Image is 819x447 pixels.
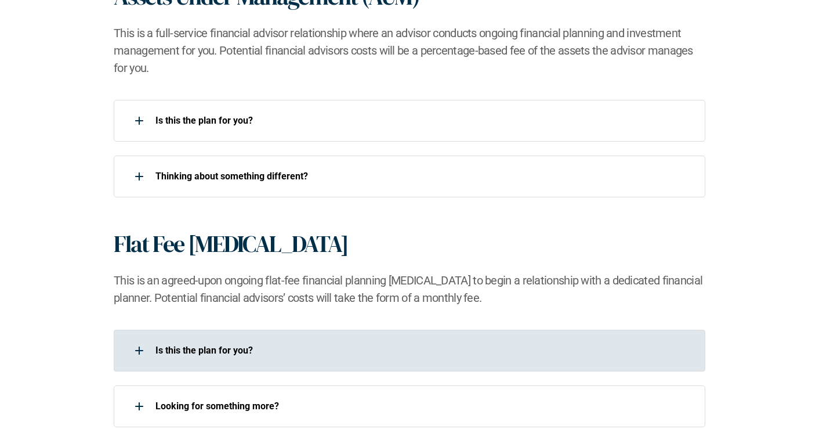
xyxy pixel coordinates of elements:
p: ​Thinking about something different?​ [155,171,690,182]
h2: This is an agreed-upon ongoing flat-fee financial planning [MEDICAL_DATA] to begin a relationship... [114,272,705,307]
p: Is this the plan for you?​ [155,115,690,126]
h1: Flat Fee [MEDICAL_DATA] [114,230,348,258]
h2: This is a full-service financial advisor relationship where an advisor conducts ongoing financial... [114,24,705,77]
p: Looking for something more?​ [155,401,690,412]
p: Is this the plan for you?​ [155,345,690,356]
